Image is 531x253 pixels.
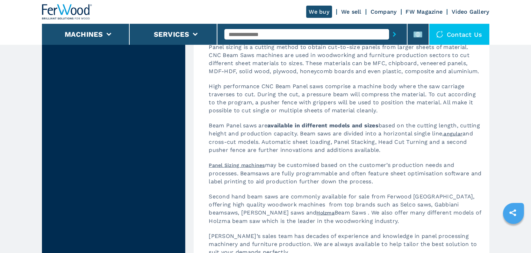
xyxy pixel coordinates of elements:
[341,8,361,15] a: We sell
[202,43,489,82] p: Panel sizing is a cutting method to obtain cut-to-size panels from larger sheets of material. CNC...
[42,4,92,20] img: Ferwood
[306,6,332,18] a: We buy
[202,192,489,232] p: Second hand beam saws are commonly available for sale from Ferwood [GEOGRAPHIC_DATA], offering hi...
[202,82,489,121] p: High performance CNC Beam Panel saws comprise a machine body where the saw carriage traverses to ...
[504,204,522,222] a: sharethis
[452,8,489,15] a: Video Gallery
[371,8,397,15] a: Company
[444,131,463,136] a: angular
[406,8,443,15] a: FW Magazine
[202,161,489,192] p: may be customised based on the customer’s production needs and processes. Beamsaws are fully prog...
[389,26,400,42] button: submit-button
[65,30,103,38] button: Machines
[436,31,443,38] img: Contact us
[209,162,265,168] a: Panel Sizing machines
[317,210,335,216] a: Holzma
[202,121,489,161] p: Beam Panel saws are based on the cutting length, cutting height and production capacity. Beam saw...
[267,122,379,129] strong: available in different models and sizes
[501,222,526,248] iframe: Chat
[154,30,189,38] button: Services
[429,24,489,45] div: Contact us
